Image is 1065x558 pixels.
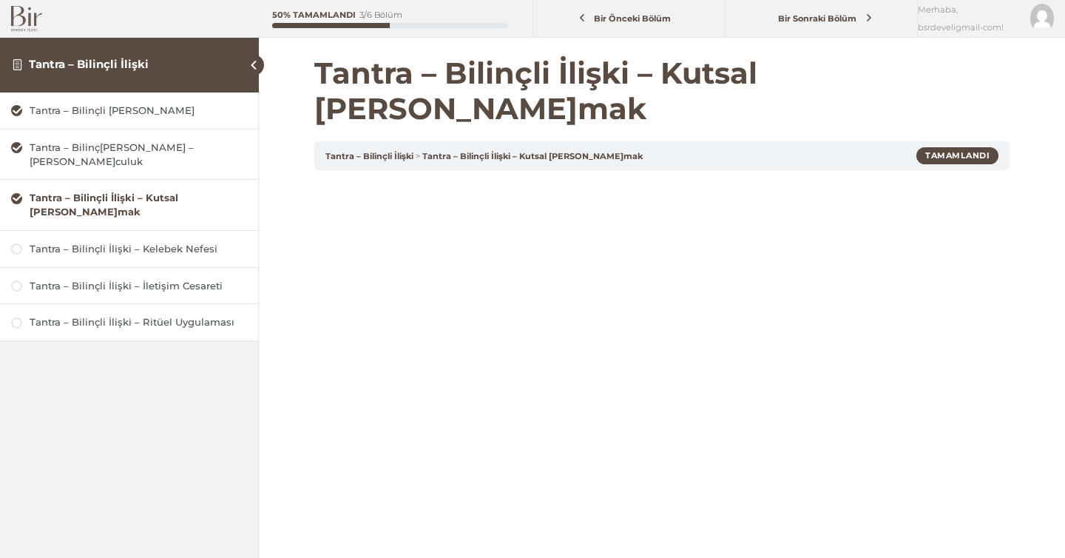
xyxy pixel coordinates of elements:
[11,279,247,293] a: Tantra – Bilinçli İlişki – İletişim Cesareti
[272,11,356,19] div: 50% Tamamlandı
[11,191,247,219] a: Tantra – Bilinçli İlişki – Kutsal [PERSON_NAME]mak
[11,315,247,329] a: Tantra – Bilinçli İlişki – Ritüel Uygulaması
[729,5,913,33] a: Bir Sonraki Bölüm
[30,191,247,219] div: Tantra – Bilinçli İlişki – Kutsal [PERSON_NAME]mak
[30,104,247,118] div: Tantra – Bilinçli [PERSON_NAME]
[359,11,402,19] div: 3/6 Bölüm
[11,242,247,256] a: Tantra – Bilinçli İlişki – Kelebek Nefesi
[422,151,643,161] a: Tantra – Bilinçli İlişki – Kutsal [PERSON_NAME]mak
[30,315,247,329] div: Tantra – Bilinçli İlişki – Ritüel Uygulaması
[30,279,247,293] div: Tantra – Bilinçli İlişki – İletişim Cesareti
[11,104,247,118] a: Tantra – Bilinçli [PERSON_NAME]
[537,5,721,33] a: Bir Önceki Bölüm
[916,147,998,164] div: Tamamlandı
[586,13,680,24] span: Bir Önceki Bölüm
[30,242,247,256] div: Tantra – Bilinçli İlişki – Kelebek Nefesi
[11,6,42,32] img: Bir Logo
[29,57,149,71] a: Tantra – Bilinçli İlişki
[314,56,1010,127] h1: Tantra – Bilinçli İlişki – Kutsal [PERSON_NAME]mak
[11,141,247,169] a: Tantra – Bilinç[PERSON_NAME] – [PERSON_NAME]culuk
[30,141,247,169] div: Tantra – Bilinç[PERSON_NAME] – [PERSON_NAME]culuk
[770,13,865,24] span: Bir Sonraki Bölüm
[918,1,1019,36] span: Merhaba, bsrdeveligmail-com!
[325,151,413,161] a: Tantra – Bilinçli İlişki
